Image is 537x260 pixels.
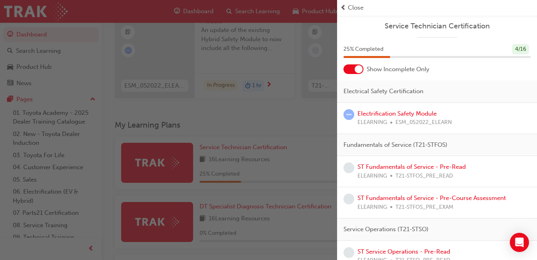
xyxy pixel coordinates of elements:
[367,65,429,74] span: Show Incomplete Only
[343,140,447,150] span: Fundamentals of Service (T21-STFOS)
[510,233,529,252] div: Open Intercom Messenger
[343,247,354,258] span: learningRecordVerb_NONE-icon
[395,172,453,181] span: T21-STFOS_PRE_READ
[357,163,466,170] a: ST Fundamentals of Service - Pre-Read
[357,172,387,181] span: ELEARNING
[357,118,387,127] span: ELEARNING
[343,45,383,54] span: 25 % Completed
[348,3,363,12] span: Close
[357,110,437,117] a: Electrification Safety Module
[343,162,354,173] span: learningRecordVerb_NONE-icon
[340,3,346,12] span: prev-icon
[357,194,506,202] a: ST Fundamentals of Service - Pre-Course Assessment
[340,3,534,12] button: prev-iconClose
[343,109,354,120] span: learningRecordVerb_ATTEMPT-icon
[343,225,429,234] span: Service Operations (T21-STSO)
[343,194,354,204] span: learningRecordVerb_NONE-icon
[343,87,423,96] span: Electrical Safety Certification
[343,22,531,31] a: Service Technician Certification
[357,203,387,212] span: ELEARNING
[395,118,452,127] span: ESM_052022_ELEARN
[395,203,453,212] span: T21-STFOS_PRE_EXAM
[512,44,529,55] div: 4 / 16
[357,248,450,255] a: ST Service Operations - Pre-Read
